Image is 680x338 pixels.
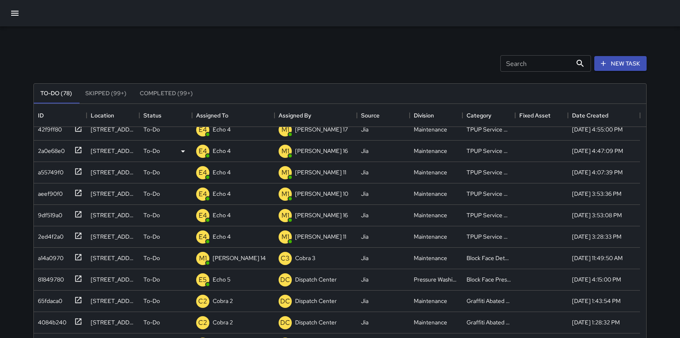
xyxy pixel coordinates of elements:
[414,297,447,305] div: Maintenance
[467,275,511,284] div: Block Face Pressure Washed
[361,232,368,241] div: Jia
[295,190,348,198] p: [PERSON_NAME] 10
[280,296,290,306] p: DC
[572,168,623,176] div: 8/9/2025, 4:07:39 PM
[467,190,511,198] div: TPUP Service Requested
[361,125,368,134] div: Jia
[515,104,568,127] div: Fixed Asset
[281,146,289,156] p: M1
[357,104,410,127] div: Source
[143,275,160,284] p: To-Do
[91,254,135,262] div: 917 Washington Street
[213,275,230,284] p: Echo 5
[38,104,44,127] div: ID
[35,208,62,219] div: 9df519a0
[91,147,135,155] div: 808 Franklin Street
[467,318,511,326] div: Graffiti Abated Large
[199,189,207,199] p: E4
[361,168,368,176] div: Jia
[572,211,622,219] div: 8/9/2025, 3:53:08 PM
[199,232,207,242] p: E4
[196,104,228,127] div: Assigned To
[361,318,368,326] div: Jia
[143,318,160,326] p: To-Do
[199,253,207,263] p: M1
[572,297,621,305] div: 8/8/2025, 1:43:54 PM
[467,104,491,127] div: Category
[467,232,511,241] div: TPUP Service Requested
[213,125,231,134] p: Echo 4
[467,297,511,305] div: Graffiti Abated Large
[281,125,289,135] p: M1
[34,84,79,103] button: To-Do (78)
[279,104,311,127] div: Assigned By
[295,297,337,305] p: Dispatch Center
[295,168,346,176] p: [PERSON_NAME] 11
[35,272,64,284] div: 81849780
[199,168,207,178] p: E4
[133,84,199,103] button: Completed (99+)
[594,56,647,71] button: New Task
[192,104,274,127] div: Assigned To
[467,147,511,155] div: TPUP Service Requested
[414,318,447,326] div: Maintenance
[572,104,608,127] div: Date Created
[143,125,160,134] p: To-Do
[572,147,623,155] div: 8/9/2025, 4:47:09 PM
[199,275,207,285] p: E5
[361,147,368,155] div: Jia
[281,168,289,178] p: M1
[361,211,368,219] div: Jia
[35,186,63,198] div: aeef90f0
[91,275,135,284] div: 1314 Franklin Street
[143,297,160,305] p: To-Do
[213,318,233,326] p: Cobra 2
[414,190,447,198] div: Maintenance
[213,190,231,198] p: Echo 4
[79,84,133,103] button: Skipped (99+)
[568,104,640,127] div: Date Created
[199,211,207,221] p: E4
[281,189,289,199] p: M1
[361,190,368,198] div: Jia
[280,318,290,328] p: DC
[295,232,346,241] p: [PERSON_NAME] 11
[143,190,160,198] p: To-Do
[281,232,289,242] p: M1
[467,211,511,219] div: TPUP Service Requested
[139,104,192,127] div: Status
[91,125,135,134] div: 2145 Broadway
[462,104,515,127] div: Category
[213,297,233,305] p: Cobra 2
[35,165,63,176] div: a55749f0
[143,147,160,155] p: To-Do
[295,275,337,284] p: Dispatch Center
[414,104,434,127] div: Division
[361,104,380,127] div: Source
[414,232,447,241] div: Maintenance
[87,104,139,127] div: Location
[213,254,266,262] p: [PERSON_NAME] 14
[281,211,289,221] p: M1
[198,318,207,328] p: C2
[280,275,290,285] p: DC
[414,147,447,155] div: Maintenance
[199,125,207,135] p: E4
[213,147,231,155] p: Echo 4
[467,168,511,176] div: TPUP Service Requested
[572,254,623,262] div: 8/9/2025, 11:49:50 AM
[410,104,462,127] div: Division
[198,296,207,306] p: C2
[572,190,621,198] div: 8/9/2025, 3:53:36 PM
[35,315,66,326] div: 4084b240
[274,104,357,127] div: Assigned By
[414,168,447,176] div: Maintenance
[414,275,458,284] div: Pressure Washing
[572,125,623,134] div: 8/9/2025, 4:55:00 PM
[35,122,62,134] div: 42f9ff80
[467,125,511,134] div: TPUP Service Requested
[572,318,620,326] div: 8/8/2025, 1:28:32 PM
[361,275,368,284] div: Jia
[295,211,348,219] p: [PERSON_NAME] 16
[143,168,160,176] p: To-Do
